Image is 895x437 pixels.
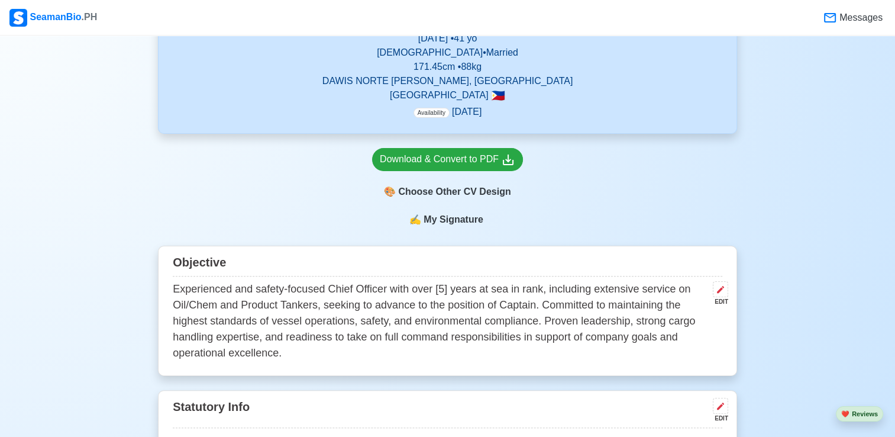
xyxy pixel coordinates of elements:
[837,11,883,25] span: Messages
[708,297,728,306] div: EDIT
[173,31,722,46] p: [DATE] • 41 yo
[173,46,722,60] p: [DEMOGRAPHIC_DATA] • Married
[409,213,421,227] span: sign
[384,185,396,199] span: paint
[841,410,849,417] span: heart
[173,251,722,277] div: Objective
[413,108,450,118] span: Availability
[491,90,505,101] span: 🇵🇭
[173,88,722,102] p: [GEOGRAPHIC_DATA]
[9,9,97,27] div: SeamanBio
[708,414,728,423] div: EDIT
[836,406,883,422] button: heartReviews
[380,152,515,167] div: Download & Convert to PDF
[173,396,722,428] div: Statutory Info
[173,60,722,74] p: 171.45 cm • 88 kg
[372,148,523,171] a: Download & Convert to PDF
[9,9,27,27] img: Logo
[173,74,722,88] p: DAWIS NORTE [PERSON_NAME], [GEOGRAPHIC_DATA]
[173,281,708,361] p: Experienced and safety-focused Chief Officer with over [5] years at sea in rank, including extens...
[372,181,523,203] div: Choose Other CV Design
[413,105,482,119] p: [DATE]
[82,12,98,22] span: .PH
[421,213,485,227] span: My Signature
